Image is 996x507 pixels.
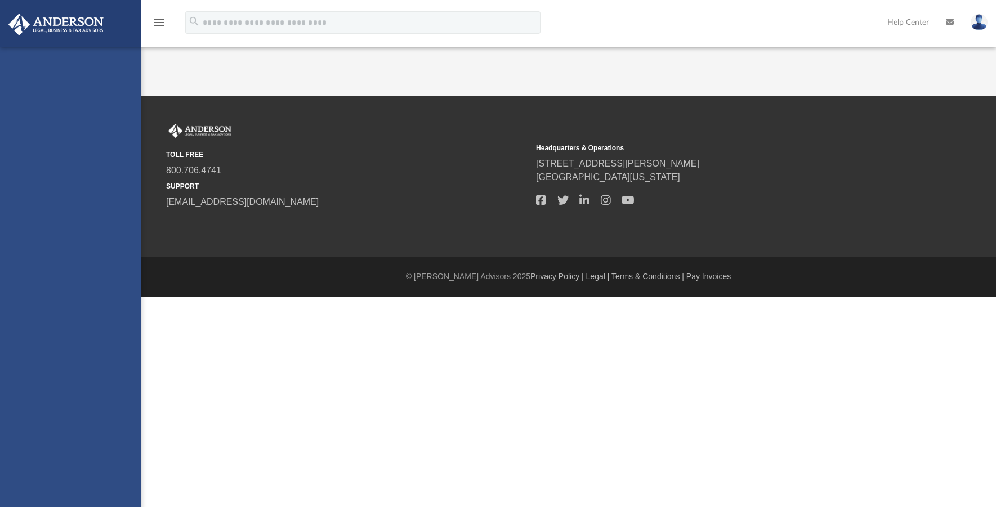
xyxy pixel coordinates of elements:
img: User Pic [971,14,988,30]
small: SUPPORT [166,181,528,191]
img: Anderson Advisors Platinum Portal [166,124,234,138]
i: menu [152,16,166,29]
a: 800.706.4741 [166,165,221,175]
a: Terms & Conditions | [611,272,684,281]
a: [EMAIL_ADDRESS][DOMAIN_NAME] [166,197,319,207]
div: © [PERSON_NAME] Advisors 2025 [141,271,996,282]
small: TOLL FREE [166,150,528,160]
a: Legal | [586,272,610,281]
i: search [188,15,200,28]
a: Privacy Policy | [530,272,584,281]
small: Headquarters & Operations [536,143,898,153]
a: [GEOGRAPHIC_DATA][US_STATE] [536,172,680,182]
a: Pay Invoices [686,272,731,281]
a: menu [152,21,166,29]
img: Anderson Advisors Platinum Portal [5,14,107,35]
a: [STREET_ADDRESS][PERSON_NAME] [536,159,699,168]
